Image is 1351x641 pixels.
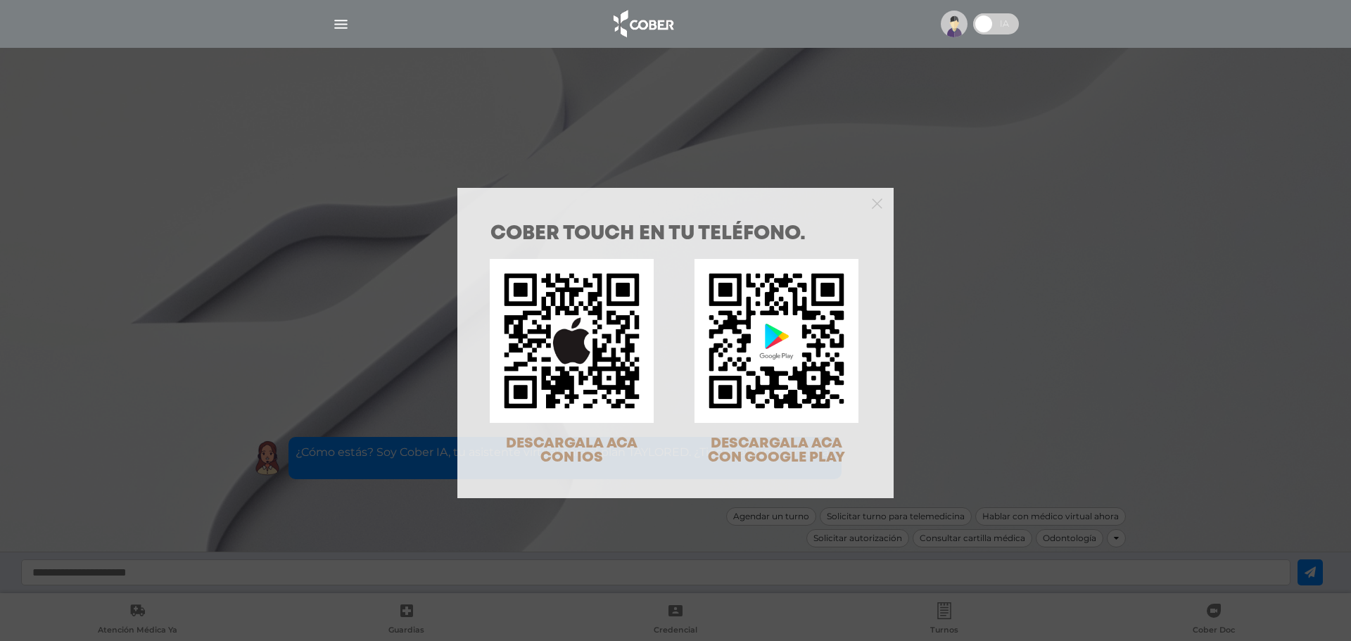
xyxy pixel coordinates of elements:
[490,224,861,244] h1: COBER TOUCH en tu teléfono.
[708,437,845,464] span: DESCARGALA ACA CON GOOGLE PLAY
[872,196,882,209] button: Close
[694,259,858,423] img: qr-code
[490,259,654,423] img: qr-code
[506,437,638,464] span: DESCARGALA ACA CON IOS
